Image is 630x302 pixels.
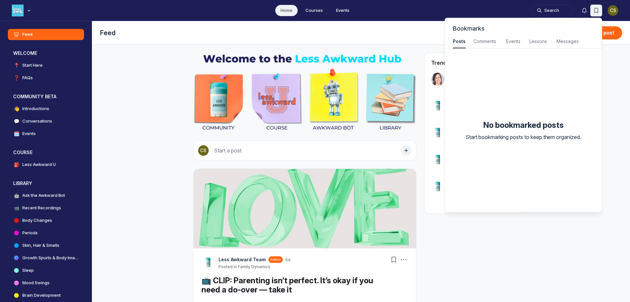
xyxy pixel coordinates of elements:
h4: Conversations [22,118,52,125]
button: View Less Awkward Team profileAdmin5dPosted in Family Dynamics [219,256,290,269]
a: 📹Recent Recordings [8,202,84,214]
a: Sleep [8,265,84,276]
button: Bookmarks [389,255,398,264]
h4: Events [22,130,36,137]
span: Bookmarks [453,25,485,33]
h4: Mood Swings [22,280,50,286]
span: 👋 [13,105,20,112]
h4: No bookmarked posts [483,120,564,130]
button: Messages [556,35,580,48]
div: Comments [473,38,498,45]
a: 🤖Ask the Awkward Bot [8,190,84,201]
span: ❓ [13,75,20,81]
h4: Ask the Awkward Bot [22,192,65,199]
a: 🗓️Events [8,128,84,139]
a: Body Changes [8,215,84,226]
a: Skin, Hair & Smells [8,240,84,251]
button: Search [531,5,573,16]
h4: Trending posts [431,59,470,66]
a: 📺 CLIP: Parenting isn’t perfect. It’s okay if you need a do-over — take it [201,276,373,294]
button: Less Awkward Hub logo [12,4,32,17]
a: 📍Start Here [8,60,84,71]
h3: LIBRARY [13,180,32,187]
a: Feed [8,29,84,40]
button: Notifications [578,5,590,16]
a: View user profile [431,100,444,113]
span: 📍 [13,62,20,69]
span: 🗓️ [13,130,20,137]
a: View user profile [431,127,444,140]
span: 🤖 [13,192,20,199]
button: LIBRARYCollapse space [8,178,84,189]
a: Periods [8,227,84,239]
a: View user profile [431,73,444,86]
a: Home [275,5,298,16]
button: User menu options [608,5,618,16]
span: 💬 [13,118,20,125]
div: CS [608,5,618,16]
a: 👋Introductions [8,103,84,114]
a: View Less Awkward Team profile [201,256,215,269]
a: View user profile [431,180,444,194]
button: New post [584,26,622,39]
h4: Introductions [22,105,49,112]
button: Lessons [529,35,549,48]
button: COURSECollapse space [8,147,84,158]
h4: Sleep [22,267,34,274]
a: Growth Spurts & Body Image [8,252,84,264]
div: Posts [453,38,466,45]
h4: Less Awkward U [22,161,56,168]
div: Messages [556,38,580,45]
a: ❓FAQs [8,72,84,83]
button: Bookmarks [590,5,602,16]
div: Lessons [529,38,549,45]
a: 5d [285,257,290,263]
button: Comments [473,35,498,48]
a: Events [331,5,355,16]
h4: Growth Spurts & Body Image [22,255,79,261]
span: 📹 [13,205,20,211]
img: Less Awkward Hub logo [12,5,24,16]
span: Admin [270,257,281,262]
h4: Body Changes [22,217,52,224]
h3: COURSE [13,149,32,156]
h4: Periods [22,230,38,236]
h4: Recent Recordings [22,205,61,211]
button: Posted in Family Dynamics [219,264,270,269]
p: Start bookmarking posts to keep them organized. [466,133,581,141]
img: post cover image [194,169,416,248]
h3: COMMUNITY BETA [13,93,56,100]
h4: Brain Development [22,292,61,299]
header: Page Header [92,21,630,45]
button: Post actions [399,255,408,264]
button: Posts [453,35,466,48]
button: WELCOMECollapse space [8,48,84,58]
a: 🎒Less Awkward U [8,159,84,170]
a: 💬Conversations [8,116,84,127]
div: CS [198,145,209,156]
h4: Skin, Hair & Smells [22,242,59,249]
span: Start a post [214,147,241,154]
button: COMMUNITY BETACollapse space [8,91,84,102]
h4: FAQs [22,75,33,81]
a: View Less Awkward Team profile [219,256,266,263]
h1: Feed [100,28,543,37]
a: Brain Development [8,290,84,301]
a: Mood Swings [8,277,84,289]
button: Start a post [193,140,416,161]
a: Courses [300,5,328,16]
button: Events [506,35,521,48]
h3: WELCOME [13,50,37,57]
span: 🎒 [13,161,20,168]
a: View user profile [431,153,444,167]
h4: Start Here [22,62,43,69]
h4: Feed [22,31,32,38]
div: Events [506,38,521,45]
